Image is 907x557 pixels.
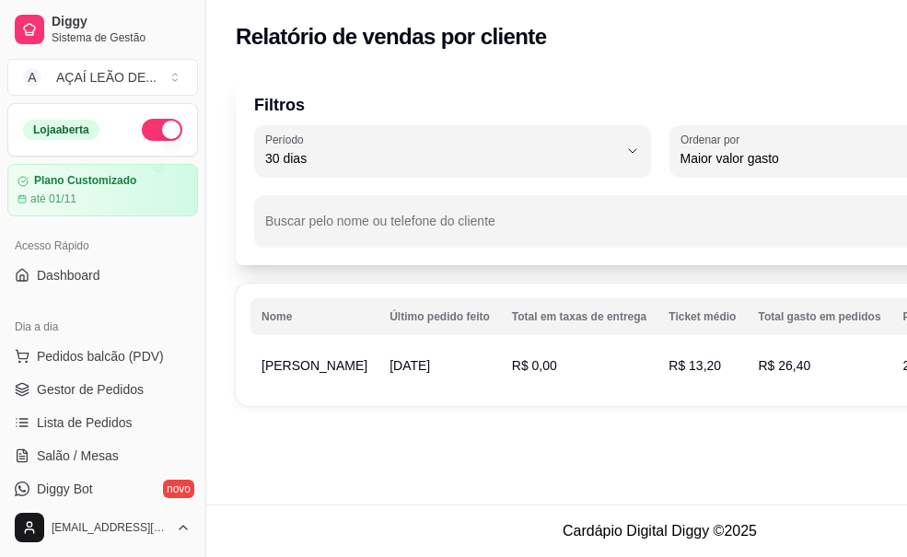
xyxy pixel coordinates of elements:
[501,298,658,335] th: Total em taxas de entrega
[7,261,198,290] a: Dashboard
[23,120,99,140] div: Loja aberta
[7,375,198,404] a: Gestor de Pedidos
[7,231,198,261] div: Acesso Rápido
[37,347,164,366] span: Pedidos balcão (PDV)
[37,266,100,284] span: Dashboard
[7,7,198,52] a: DiggySistema de Gestão
[7,474,198,504] a: Diggy Botnovo
[37,447,119,465] span: Salão / Mesas
[378,298,501,335] th: Último pedido feito
[262,358,367,373] span: [PERSON_NAME]
[758,358,810,373] span: R$ 26,40
[52,30,191,45] span: Sistema de Gestão
[7,342,198,371] button: Pedidos balcão (PDV)
[680,132,746,147] label: Ordenar por
[7,408,198,437] a: Lista de Pedidos
[254,125,651,177] button: Período30 dias
[7,505,198,550] button: [EMAIL_ADDRESS][DOMAIN_NAME]
[7,164,198,216] a: Plano Customizadoaté 01/11
[30,191,76,206] article: até 01/11
[7,59,198,96] button: Select a team
[7,441,198,470] a: Salão / Mesas
[34,174,136,188] article: Plano Customizado
[747,298,891,335] th: Total gasto em pedidos
[142,119,182,141] button: Alterar Status
[390,358,430,373] span: [DATE]
[56,68,157,87] div: AÇAÍ LEÃO DE ...
[512,358,557,373] span: R$ 0,00
[250,298,378,335] th: Nome
[669,358,721,373] span: R$ 13,20
[7,312,198,342] div: Dia a dia
[37,413,133,432] span: Lista de Pedidos
[23,68,41,87] span: A
[37,480,93,498] span: Diggy Bot
[236,22,547,52] h2: Relatório de vendas por cliente
[52,520,169,535] span: [EMAIL_ADDRESS][DOMAIN_NAME]
[37,380,144,399] span: Gestor de Pedidos
[657,298,747,335] th: Ticket médio
[52,14,191,30] span: Diggy
[265,149,618,168] span: 30 dias
[265,132,309,147] label: Período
